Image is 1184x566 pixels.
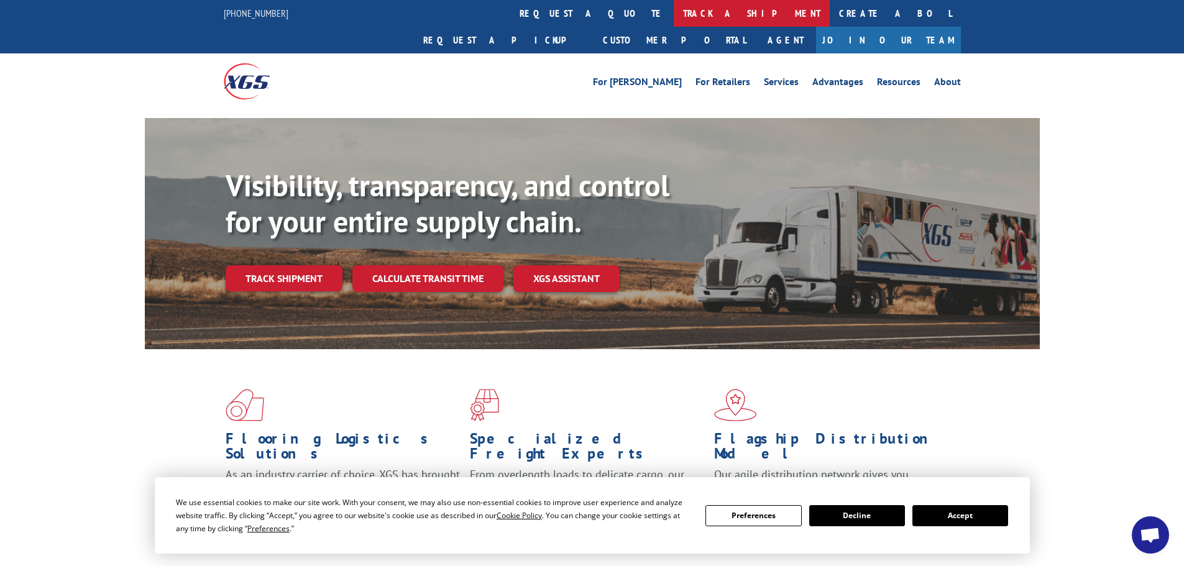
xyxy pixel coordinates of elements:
[912,505,1008,526] button: Accept
[497,510,542,521] span: Cookie Policy
[470,389,499,421] img: xgs-icon-focused-on-flooring-red
[470,431,705,467] h1: Specialized Freight Experts
[714,389,757,421] img: xgs-icon-flagship-distribution-model-red
[755,27,816,53] a: Agent
[513,265,620,292] a: XGS ASSISTANT
[226,166,669,240] b: Visibility, transparency, and control for your entire supply chain.
[714,467,943,496] span: Our agile distribution network gives you nationwide inventory management on demand.
[594,27,755,53] a: Customer Portal
[593,77,682,91] a: For [PERSON_NAME]
[812,77,863,91] a: Advantages
[934,77,961,91] a: About
[226,431,461,467] h1: Flooring Logistics Solutions
[352,265,503,292] a: Calculate transit time
[1132,516,1169,554] div: Open chat
[176,496,691,535] div: We use essential cookies to make our site work. With your consent, we may also use non-essential ...
[247,523,290,534] span: Preferences
[155,477,1030,554] div: Cookie Consent Prompt
[705,505,801,526] button: Preferences
[877,77,920,91] a: Resources
[226,467,460,511] span: As an industry carrier of choice, XGS has brought innovation and dedication to flooring logistics...
[224,7,288,19] a: [PHONE_NUMBER]
[816,27,961,53] a: Join Our Team
[809,505,905,526] button: Decline
[226,389,264,421] img: xgs-icon-total-supply-chain-intelligence-red
[414,27,594,53] a: Request a pickup
[695,77,750,91] a: For Retailers
[226,265,342,291] a: Track shipment
[764,77,799,91] a: Services
[470,467,705,523] p: From overlength loads to delicate cargo, our experienced staff knows the best way to move your fr...
[714,431,949,467] h1: Flagship Distribution Model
